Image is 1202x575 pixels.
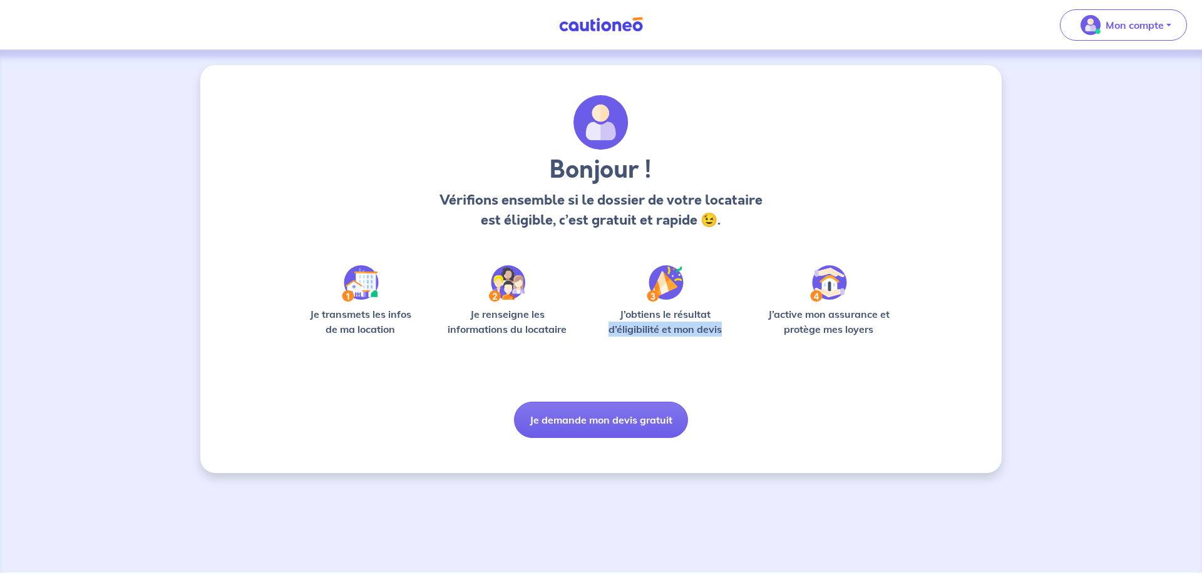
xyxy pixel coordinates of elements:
[756,307,902,337] p: J’active mon assurance et protège mes loyers
[1081,15,1101,35] img: illu_account_valid_menu.svg
[1060,9,1187,41] button: illu_account_valid_menu.svgMon compte
[489,265,525,302] img: /static/c0a346edaed446bb123850d2d04ad552/Step-2.svg
[436,190,766,230] p: Vérifions ensemble si le dossier de votre locataire est éligible, c’est gratuit et rapide 😉.
[342,265,379,302] img: /static/90a569abe86eec82015bcaae536bd8e6/Step-1.svg
[300,307,420,337] p: Je transmets les infos de ma location
[595,307,736,337] p: J’obtiens le résultat d’éligibilité et mon devis
[436,155,766,185] h3: Bonjour !
[810,265,847,302] img: /static/bfff1cf634d835d9112899e6a3df1a5d/Step-4.svg
[440,307,575,337] p: Je renseigne les informations du locataire
[1106,18,1164,33] p: Mon compte
[554,17,648,33] img: Cautioneo
[573,95,629,150] img: archivate
[514,402,688,438] button: Je demande mon devis gratuit
[647,265,684,302] img: /static/f3e743aab9439237c3e2196e4328bba9/Step-3.svg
